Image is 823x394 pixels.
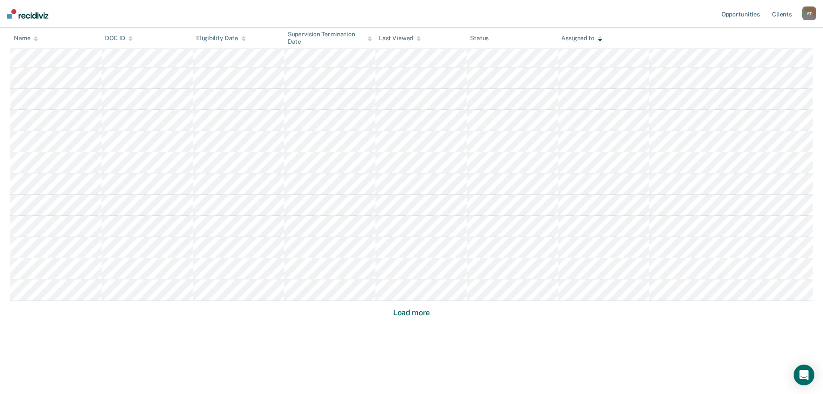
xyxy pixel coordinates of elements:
img: Recidiviz [7,9,48,19]
div: Eligibility Date [196,35,246,42]
div: DOC ID [105,35,133,42]
div: Last Viewed [379,35,421,42]
div: Supervision Termination Date [288,31,372,45]
div: Assigned to [561,35,602,42]
button: Load more [391,308,432,318]
div: Open Intercom Messenger [794,365,814,385]
div: Status [470,35,489,42]
div: A T [802,6,816,20]
button: AT [802,6,816,20]
div: Name [14,35,38,42]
